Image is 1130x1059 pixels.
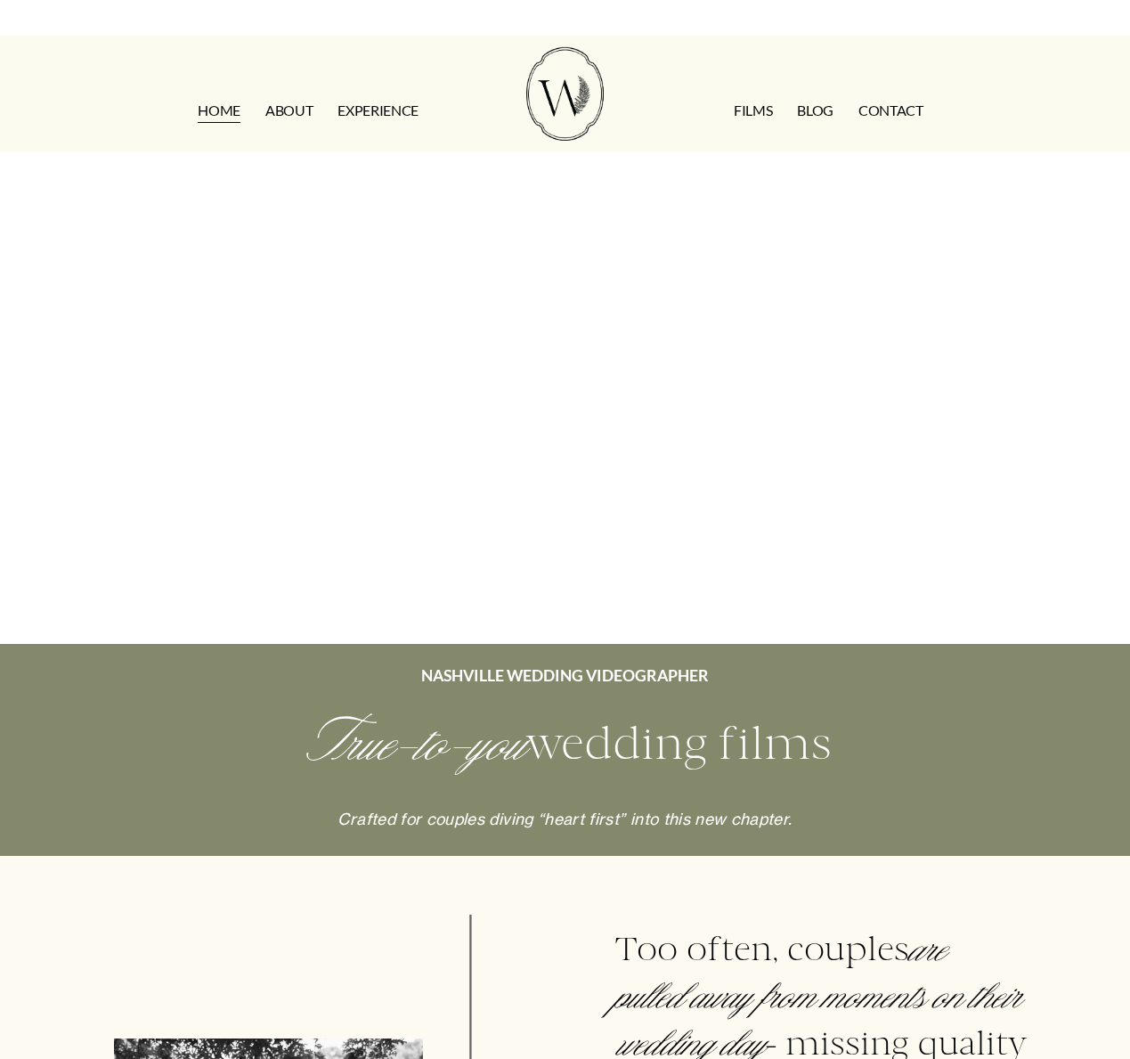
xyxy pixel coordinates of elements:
[298,718,525,774] em: True-to-you
[337,96,419,125] a: EXPERIENCE
[797,96,833,125] a: Blog
[337,810,792,828] em: Crafted for couples diving “heart first” into this new chapter.
[526,47,603,141] img: Wild Fern Weddings
[198,96,240,125] a: HOME
[265,96,313,125] a: ABOUT
[734,96,772,125] a: FILMS
[114,714,1016,777] h2: wedding films
[421,666,709,685] strong: NASHVILLE WEDDING VIDEOGRAPHER
[858,96,923,125] a: CONTACT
